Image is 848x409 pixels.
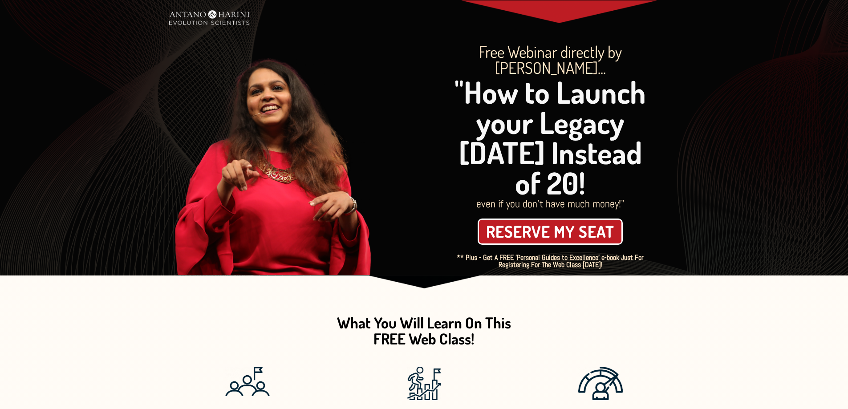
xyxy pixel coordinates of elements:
[461,0,657,23] img: Layer-1-12-600x69
[337,313,511,332] strong: What You Will Learn On This
[457,253,644,269] strong: ** Plus - Get A FREE 'Personal Guides to Excellence' e-book Just For Registering For The Web Clas...
[486,221,504,242] span: RE
[407,367,441,400] img: Career-100x100
[175,57,371,275] img: 8-921x1024 (1)
[478,219,623,245] a: RESERVE MY SEAT
[456,44,645,76] p: Free Webinar directly by [PERSON_NAME]...
[373,329,475,348] strong: FREE Web Class!
[369,275,480,288] img: Layer-1-9-300x35-1
[578,367,623,400] img: Performance-300x224
[157,5,264,32] img: AH_Ev-png-2
[454,73,646,202] strong: "How to Launch your Legacy [DATE] Instead of 20!
[486,221,614,242] span: SER VE MY SEAT
[225,367,270,396] img: Leadership-300x199
[476,198,625,209] p: even if you don't have much money!"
